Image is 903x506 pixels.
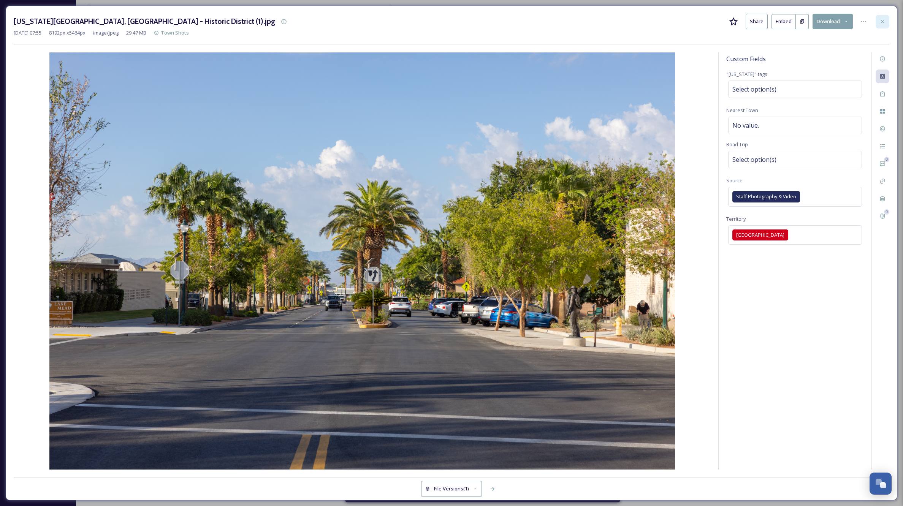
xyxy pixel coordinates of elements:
[813,14,853,29] button: Download
[732,85,776,94] span: Select option(s)
[726,177,743,184] span: Source
[161,29,189,36] span: Town Shots
[772,14,796,29] button: Embed
[732,155,776,164] span: Select option(s)
[93,29,119,36] span: image/jpeg
[736,193,796,200] span: Staff Photography & Video
[884,157,889,162] div: 0
[14,52,711,470] img: Nevada%20Way,%20Boulder%20City%20(2).jpg
[746,14,768,29] button: Share
[884,209,889,215] div: 0
[421,481,482,497] button: File Versions(1)
[736,231,784,239] span: [GEOGRAPHIC_DATA]
[726,141,748,148] span: Road Trip
[14,29,41,36] span: [DATE] 07:55
[49,29,86,36] span: 8192 px x 5464 px
[14,16,275,27] h3: [US_STATE][GEOGRAPHIC_DATA], [GEOGRAPHIC_DATA] - Historic District (1).jpg
[726,71,767,77] span: "[US_STATE]" tags
[726,54,766,63] span: Custom Fields
[732,121,759,130] span: No value.
[726,215,746,222] span: Territory
[870,473,892,495] button: Open Chat
[726,107,758,114] span: Nearest Town
[126,29,146,36] span: 29.47 MB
